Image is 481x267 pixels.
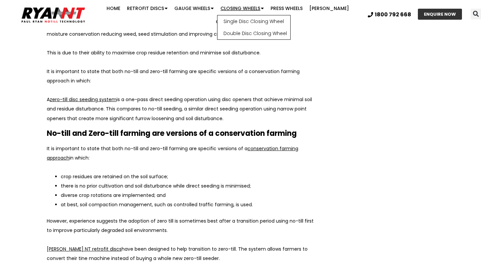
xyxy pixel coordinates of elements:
[20,5,87,25] img: Ryan NT logo
[217,15,290,27] a: Single Disc Closing Wheel
[47,216,314,235] p: However, experience suggests the adoption of zero till is sometimes best after a transition perio...
[418,9,462,20] a: ENQUIRE NOW
[171,2,217,15] a: Gauge Wheels
[306,2,352,15] a: [PERSON_NAME]
[47,144,314,163] p: It is important to state that both no-till and zero-till farming are specific versions of a in wh...
[47,95,314,123] p: A is a one-pass direct seeding operation using disc openers that achieve minimal soil and residue...
[47,130,314,137] h2: No-till and Zero-till farming are versions of a conservation farming
[212,15,243,28] a: Contact
[61,172,314,181] li: crop residues are retained on the soil surface;
[47,67,314,85] p: It is important to state that both no-till and zero-till farming are specific versions of a conse...
[93,2,363,28] nav: Menu
[47,48,314,57] p: This is due to their ability to maximise crop residue retention and minimise soil disturbance.
[50,96,117,103] a: zero-till disc seeding system
[103,2,124,15] a: Home
[47,145,298,161] a: conservation farming approach
[217,15,291,40] ul: Closing Wheels
[368,12,411,17] a: 1800 792 668
[47,244,314,263] p: have been designed to help transition to zero-till. The system allows farmers to convert their ti...
[61,181,314,191] li: there is no prior cultivation and soil disturbance while direct seeding is minimised;
[267,2,306,15] a: Press Wheels
[375,12,411,17] span: 1800 792 668
[217,27,290,39] a: Double Disc Closing Wheel
[424,12,456,16] span: ENQUIRE NOW
[217,2,267,15] a: Closing Wheels
[124,2,171,15] a: Retrofit Discs
[47,246,122,252] a: [PERSON_NAME] NT retrofit discs
[61,200,314,209] li: at best, soil compaction management, such as controlled traffic farming, is used.
[61,191,314,200] li: diverse crop rotations are implemented; and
